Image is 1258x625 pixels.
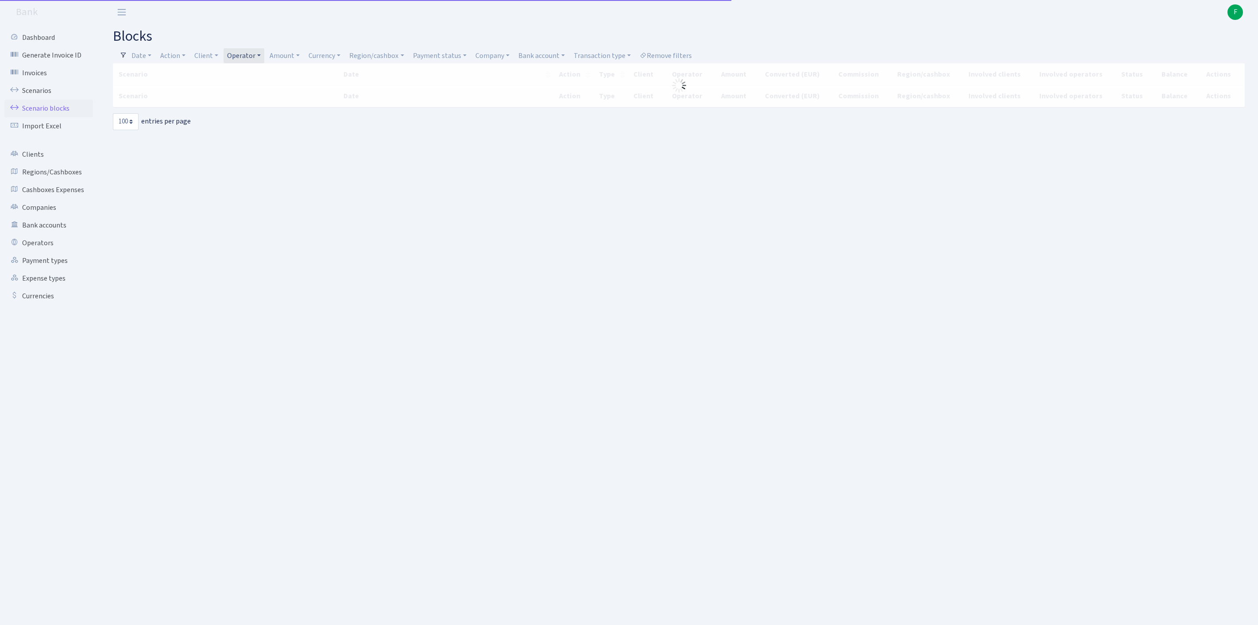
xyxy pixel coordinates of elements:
a: Cashboxes Expenses [4,181,93,199]
a: Action [157,48,189,63]
a: Company [472,48,513,63]
a: Date [128,48,155,63]
a: Payment types [4,252,93,270]
a: Scenarios [4,82,93,100]
a: Transaction type [570,48,634,63]
span: blocks [113,26,152,46]
a: Companies [4,199,93,216]
a: Currencies [4,287,93,305]
a: Scenario blocks [4,100,93,117]
a: Clients [4,146,93,163]
a: Client [191,48,222,63]
a: Payment status [409,48,470,63]
a: Dashboard [4,29,93,46]
a: Operators [4,234,93,252]
a: Generate Invoice ID [4,46,93,64]
a: Operator [224,48,264,63]
a: Currency [305,48,344,63]
a: Expense types [4,270,93,287]
a: Region/cashbox [346,48,407,63]
a: Import Excel [4,117,93,135]
select: entries per page [113,113,139,130]
a: Bank accounts [4,216,93,234]
a: Amount [266,48,303,63]
a: Regions/Cashboxes [4,163,93,181]
a: Bank account [515,48,568,63]
label: entries per page [113,113,191,130]
img: Processing... [672,78,686,93]
a: F [1227,4,1243,20]
a: Invoices [4,64,93,82]
a: Remove filters [636,48,695,63]
button: Toggle navigation [111,5,133,19]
